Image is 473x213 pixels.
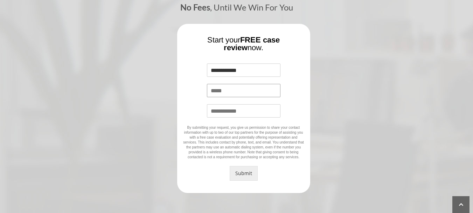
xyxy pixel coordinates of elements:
[180,2,210,12] b: No Fees
[230,166,258,181] button: Submit
[183,126,304,159] span: By submitting your request, you give us permission to share your contact information with up to t...
[224,35,280,52] b: FREE case review
[182,36,305,57] div: Start your now.
[42,3,431,17] div: , Until We Win For You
